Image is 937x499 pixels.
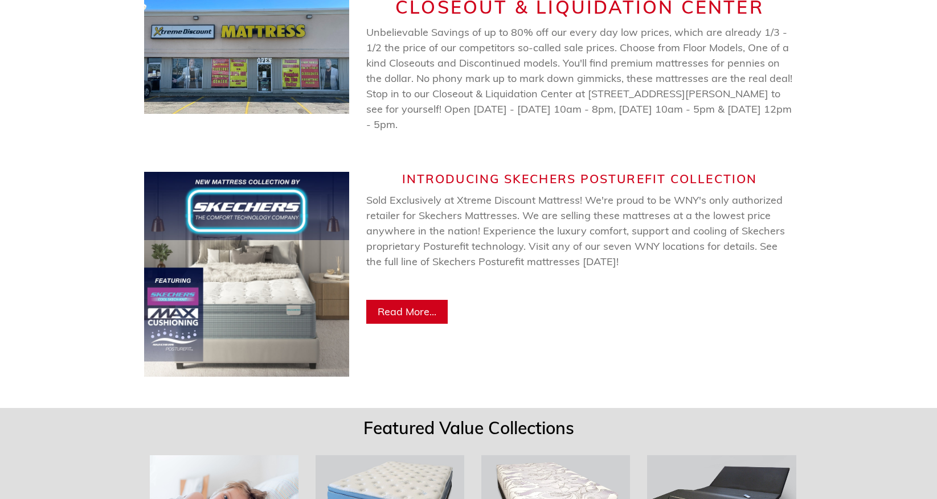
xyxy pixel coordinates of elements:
img: Skechers Web Banner (750 x 750 px) (2).jpg__PID:de10003e-3404-460f-8276-e05f03caa093 [144,172,349,377]
span: Introducing Skechers Posturefit Collection [402,171,757,186]
span: Sold Exclusively at Xtreme Discount Mattress! We're proud to be WNY's only authorized retailer fo... [366,193,785,299]
span: Read More... [378,305,436,318]
span: Featured Value Collections [363,417,574,439]
span: Unbelievable Savings of up to 80% off our every day low prices, which are already 1/3 - 1/2 the p... [366,26,792,131]
a: Read More... [366,300,448,324]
